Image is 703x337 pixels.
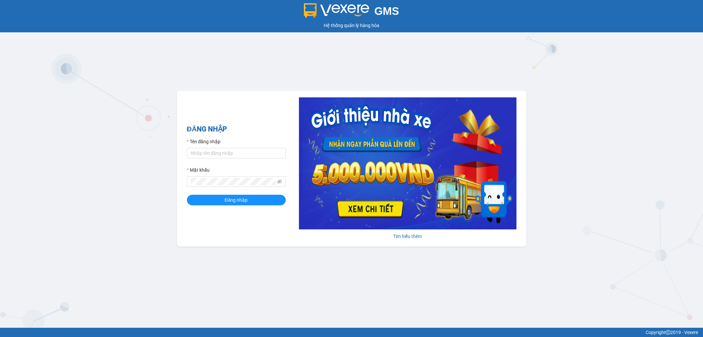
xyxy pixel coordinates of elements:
[191,178,276,185] input: Mật khẩu
[304,3,369,18] img: logo 2
[299,233,516,240] div: Tìm hiểu thêm
[187,124,286,135] h2: ĐĂNG NHẬP
[187,148,286,158] input: Tên đăng nhập
[187,166,210,174] label: Mật khẩu
[374,5,399,17] span: GMS
[2,22,701,29] div: Hệ thống quản lý hàng hóa
[277,179,282,184] span: eye-invisible
[666,330,670,335] span: copyright
[299,97,516,229] img: banner-0
[5,329,698,336] div: Copyright 2019 - Vexere
[304,10,399,15] a: GMS
[187,195,286,205] button: Đăng nhập
[187,138,220,145] label: Tên đăng nhập
[225,196,248,204] span: Đăng nhập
